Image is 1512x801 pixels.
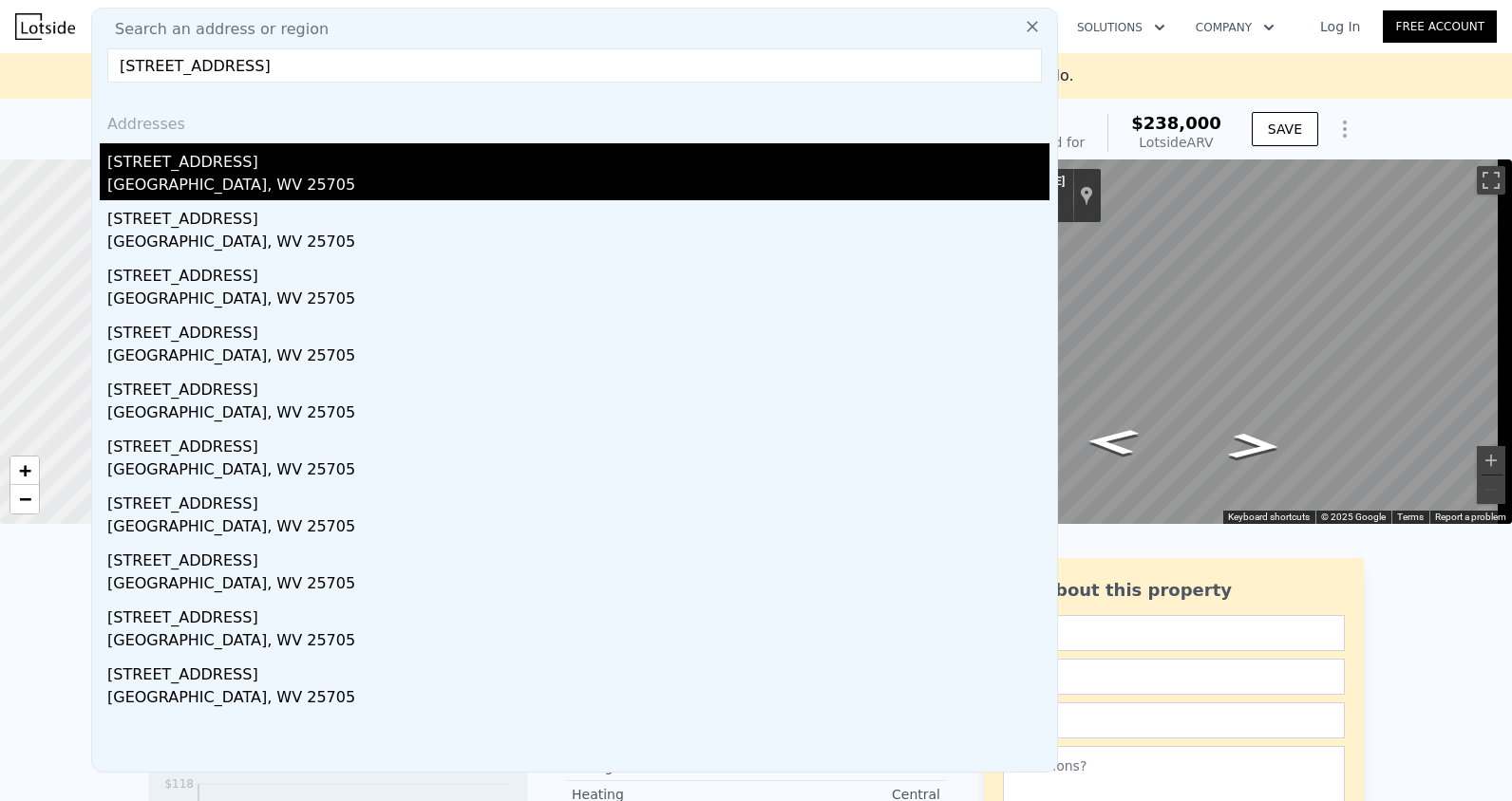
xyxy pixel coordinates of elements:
[107,485,1049,515] div: [STREET_ADDRESS]
[107,542,1049,572] div: [STREET_ADDRESS]
[107,231,1049,257] div: [GEOGRAPHIC_DATA], WV 25705
[1003,702,1345,738] input: Phone
[107,174,1049,200] div: [GEOGRAPHIC_DATA], WV 25705
[107,401,1049,428] div: [GEOGRAPHIC_DATA], WV 25705
[107,257,1049,288] div: [STREET_ADDRESS]
[1065,422,1161,461] path: Go East, Jackson Ave
[107,572,1049,599] div: [GEOGRAPHIC_DATA], WV 25705
[1080,185,1093,206] a: Show location on map
[10,485,39,513] a: Zoom out
[1326,110,1364,148] button: Show Options
[1297,17,1383,36] a: Log In
[1228,511,1310,524] button: Keyboard shortcuts
[100,18,329,41] span: Search an address or region
[15,13,75,40] img: Lotside
[1003,577,1345,604] div: Ask about this property
[164,777,194,791] tspan: $118
[107,143,1049,174] div: [STREET_ADDRESS]
[869,159,1512,524] div: Street View
[107,428,1049,458] div: [STREET_ADDRESS]
[107,200,1049,231] div: [STREET_ADDRESS]
[1003,659,1345,695] input: Email
[107,458,1049,485] div: [GEOGRAPHIC_DATA], WV 25705
[107,656,1049,686] div: [STREET_ADDRESS]
[1062,10,1181,45] button: Solutions
[1131,113,1221,133] span: $238,000
[107,345,1049,371] div: [GEOGRAPHIC_DATA], WV 25705
[107,515,1049,542] div: [GEOGRAPHIC_DATA], WV 25705
[100,98,1049,143] div: Addresses
[107,599,1049,629] div: [STREET_ADDRESS]
[1477,475,1505,504] button: Zoom out
[1435,512,1506,522] a: Report a problem
[1003,615,1345,651] input: Name
[1477,166,1505,195] button: Toggle fullscreen view
[107,371,1049,401] div: [STREET_ADDRESS]
[1383,10,1497,43] a: Free Account
[19,487,31,511] span: −
[107,686,1049,713] div: [GEOGRAPHIC_DATA], WV 25705
[1477,446,1505,475] button: Zoom in
[19,458,31,482] span: +
[107,48,1042,83] input: Enter an address, city, region, neighborhood or zip code
[1252,112,1318,146] button: SAVE
[869,159,1512,524] div: Map
[1397,512,1424,522] a: Terms (opens in new tab)
[1131,133,1221,152] div: Lotside ARV
[1206,427,1302,466] path: Go West, Jackson Ave
[107,629,1049,656] div: [GEOGRAPHIC_DATA], WV 25705
[1181,10,1290,45] button: Company
[1321,512,1386,522] span: © 2025 Google
[107,314,1049,345] div: [STREET_ADDRESS]
[107,288,1049,314] div: [GEOGRAPHIC_DATA], WV 25705
[10,456,39,485] a: Zoom in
